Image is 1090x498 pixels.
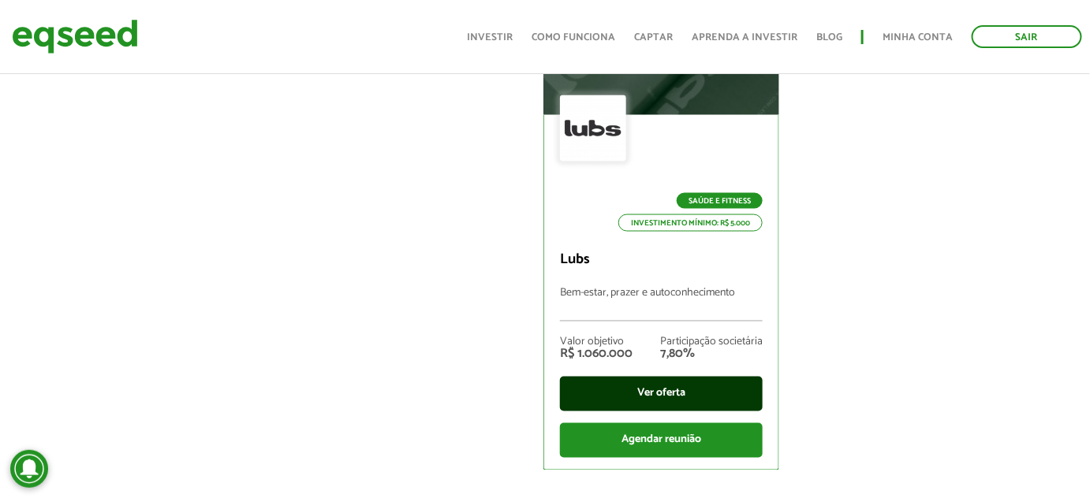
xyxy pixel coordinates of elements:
[560,377,763,411] div: Ver oferta
[677,193,763,209] p: Saúde e Fitness
[972,25,1082,48] a: Sair
[560,288,763,321] p: Bem-estar, prazer e autoconhecimento
[12,16,138,58] img: EqSeed
[560,251,763,269] p: Lubs
[816,32,842,43] a: Blog
[560,348,633,361] div: R$ 1.060.000
[560,423,763,458] div: Agendar reunião
[660,348,763,361] div: 7,80%
[467,32,513,43] a: Investir
[560,337,633,348] div: Valor objetivo
[634,32,673,43] a: Captar
[660,337,763,348] div: Participação societária
[618,214,763,232] p: Investimento mínimo: R$ 5.000
[692,32,797,43] a: Aprenda a investir
[883,32,953,43] a: Minha conta
[532,32,615,43] a: Como funciona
